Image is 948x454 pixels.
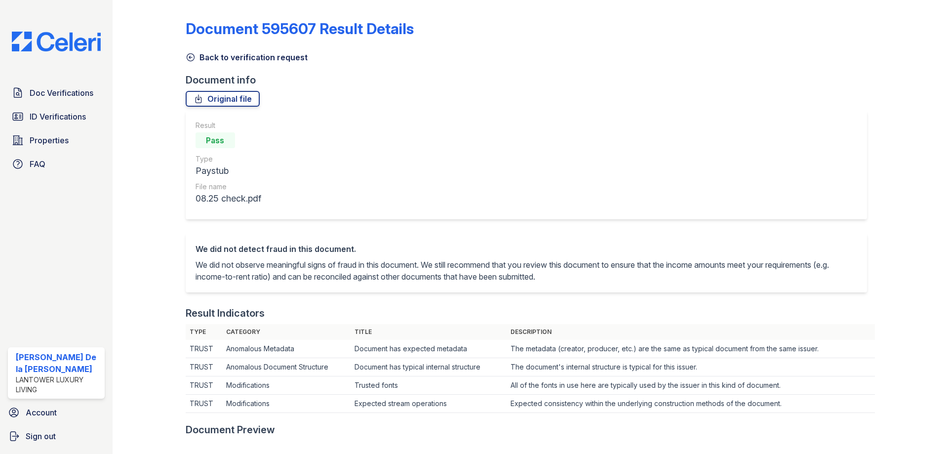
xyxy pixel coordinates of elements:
[186,376,223,395] td: TRUST
[351,395,507,413] td: Expected stream operations
[186,306,265,320] div: Result Indicators
[16,351,101,375] div: [PERSON_NAME] De la [PERSON_NAME]
[222,395,351,413] td: Modifications
[186,395,223,413] td: TRUST
[8,154,105,174] a: FAQ
[8,107,105,126] a: ID Verifications
[186,91,260,107] a: Original file
[351,324,507,340] th: Title
[8,130,105,150] a: Properties
[30,111,86,123] span: ID Verifications
[186,51,308,63] a: Back to verification request
[186,340,223,358] td: TRUST
[4,403,109,422] a: Account
[8,83,105,103] a: Doc Verifications
[196,182,261,192] div: File name
[186,358,223,376] td: TRUST
[507,358,875,376] td: The document's internal structure is typical for this issuer.
[907,414,938,444] iframe: chat widget
[16,375,101,395] div: Lantower Luxury Living
[351,358,507,376] td: Document has typical internal structure
[507,324,875,340] th: Description
[351,376,507,395] td: Trusted fonts
[30,158,45,170] span: FAQ
[196,164,261,178] div: Paystub
[26,430,56,442] span: Sign out
[507,395,875,413] td: Expected consistency within the underlying construction methods of the document.
[186,324,223,340] th: Type
[196,192,261,206] div: 08.25 check.pdf
[4,426,109,446] a: Sign out
[351,340,507,358] td: Document has expected metadata
[196,132,235,148] div: Pass
[196,154,261,164] div: Type
[196,259,857,283] p: We did not observe meaningful signs of fraud in this document. We still recommend that you review...
[507,340,875,358] td: The metadata (creator, producer, etc.) are the same as typical document from the same issuer.
[222,376,351,395] td: Modifications
[222,340,351,358] td: Anomalous Metadata
[186,20,414,38] a: Document 595607 Result Details
[222,324,351,340] th: Category
[186,423,275,437] div: Document Preview
[26,407,57,418] span: Account
[30,87,93,99] span: Doc Verifications
[196,121,261,130] div: Result
[222,358,351,376] td: Anomalous Document Structure
[196,243,857,255] div: We did not detect fraud in this document.
[186,73,875,87] div: Document info
[507,376,875,395] td: All of the fonts in use here are typically used by the issuer in this kind of document.
[4,32,109,51] img: CE_Logo_Blue-a8612792a0a2168367f1c8372b55b34899dd931a85d93a1a3d3e32e68fde9ad4.png
[30,134,69,146] span: Properties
